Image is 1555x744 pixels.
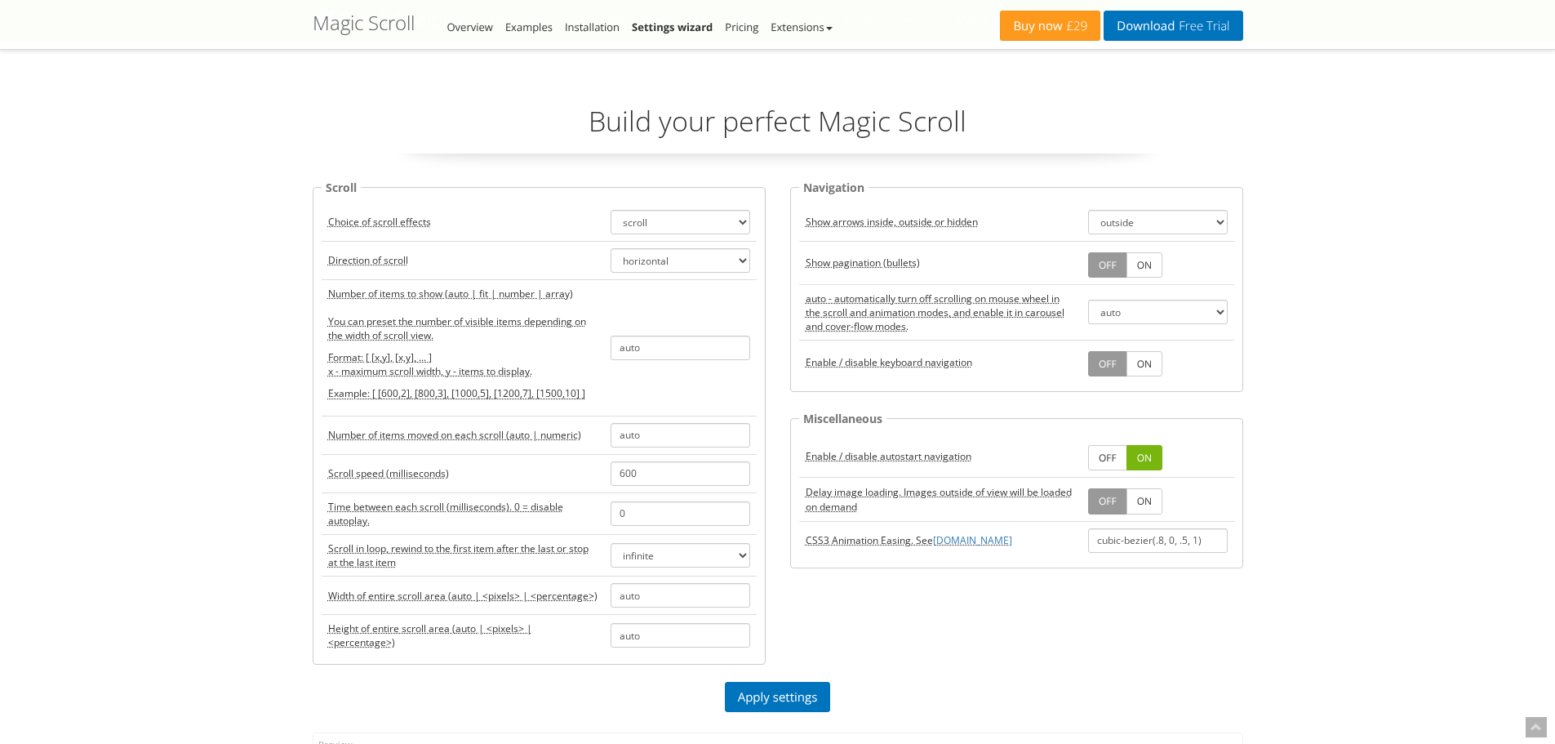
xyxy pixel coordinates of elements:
acronym: speed, default: 600 [328,466,449,480]
a: OFF [1088,351,1127,376]
a: ON [1126,488,1162,514]
acronym: arrows, default: outside [806,215,978,229]
acronym: items, default: auto [328,287,598,409]
a: Installation [565,20,620,34]
acronym: keyboard, default: false [806,355,972,369]
a: Pricing [725,20,758,34]
acronym: orientation, default: horizontal [328,253,408,267]
p: You can preset the number of visible items depending on the width of scroll view. [328,314,598,342]
legend: Scroll [322,178,361,197]
acronym: mode, default: scroll [328,215,431,229]
p: Example: [ [600,2], [800,3], [1000,5], [1200,7], [1500,10] ] [328,386,598,400]
a: ON [1126,351,1162,376]
h1: Magic Scroll [313,12,415,33]
acronym: autoplay, default: 0 [328,500,598,528]
acronym: lazyLoad, default: false [806,485,1075,513]
acronym: scrollOnWheel, default: auto [806,292,1075,333]
a: [DOMAIN_NAME] [933,533,1012,547]
p: Build your perfect Magic Scroll [313,102,1243,154]
span: £29 [1063,20,1088,33]
a: Buy now£29 [1000,11,1100,41]
a: OFF [1088,252,1127,278]
a: Overview [447,20,493,34]
a: DownloadFree Trial [1104,11,1242,41]
legend: Miscellaneous [799,409,886,428]
p: Format: [ [x,y], [x,y], ... ] x - maximum scroll width, y - items to display. [328,350,598,378]
a: ON [1126,445,1162,470]
a: OFF [1088,488,1127,514]
a: Apply settings [725,682,831,712]
acronym: easing, default: cubic-bezier(.8, 0, .5, 1) [806,533,1012,547]
acronym: loop, default: infinite [328,541,598,569]
acronym: step, default: auto [328,428,581,442]
acronym: pagination, default: false [806,256,920,270]
legend: Navigation [799,178,869,197]
acronym: width, default: auto [328,589,598,603]
acronym: autostart, default: true [806,449,971,463]
a: Settings wizard [632,20,713,34]
a: ON [1126,252,1162,278]
acronym: height, default: auto [328,621,598,649]
a: Extensions [771,20,832,34]
a: Examples [505,20,553,34]
a: OFF [1088,445,1127,470]
span: Free Trial [1175,20,1229,33]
